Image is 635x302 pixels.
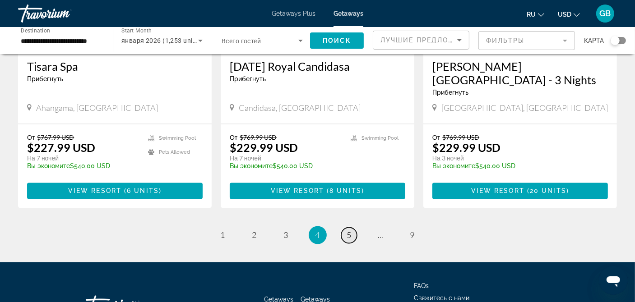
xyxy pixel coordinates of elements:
span: View Resort [271,188,324,195]
p: $229.99 USD [230,141,298,155]
span: 2 [252,230,257,240]
span: 1 [221,230,225,240]
span: ( ) [324,188,364,195]
p: На 7 ночей [230,155,342,163]
a: Travorium [18,2,108,25]
span: View Resort [471,188,524,195]
span: карта [584,34,604,47]
p: $540.00 USD [27,163,139,170]
span: 6 units [127,188,159,195]
span: ( ) [121,188,162,195]
span: Pets Allowed [159,150,190,156]
span: ru [527,11,536,18]
button: View Resort(20 units) [432,183,608,199]
span: Start Month [121,28,152,34]
button: Поиск [310,32,364,49]
span: Прибегнуть [27,75,63,82]
span: $769.99 USD [240,133,277,141]
span: [GEOGRAPHIC_DATA], [GEOGRAPHIC_DATA] [441,103,608,113]
p: На 7 ночей [27,155,139,163]
span: От [27,133,35,141]
a: Getaways Plus [272,10,315,17]
p: $227.99 USD [27,141,95,155]
span: 20 units [530,188,566,195]
span: Вы экономите [27,163,70,170]
span: View Resort [68,188,121,195]
span: января 2026 (1,253 units available) [121,37,229,44]
a: Tisara Spa [27,59,203,73]
span: ( ) [524,188,569,195]
a: FAQs [414,283,429,290]
span: Вы экономите [230,163,273,170]
span: $767.99 USD [37,133,74,141]
span: Swimming Pool [159,135,196,141]
span: Вы экономите [432,163,475,170]
span: Прибегнуть [432,89,468,96]
mat-select: Sort by [380,35,462,46]
span: 8 units [329,188,362,195]
button: Change language [527,8,544,21]
span: Поиск [323,37,351,44]
a: [PERSON_NAME][GEOGRAPHIC_DATA] - 3 Nights [432,59,608,87]
span: USD [558,11,571,18]
span: 5 [347,230,352,240]
button: Change currency [558,8,580,21]
span: Ahangama, [GEOGRAPHIC_DATA] [36,103,158,113]
span: Прибегнуть [230,75,266,82]
span: От [230,133,237,141]
span: Swimming Pool [362,135,399,141]
p: На 3 ночей [432,155,599,163]
button: View Resort(6 units) [27,183,203,199]
a: [DATE] Royal Candidasa [230,59,405,73]
p: $540.00 USD [432,163,599,170]
span: От [432,133,440,141]
span: 9 [410,230,415,240]
span: Candidasa, [GEOGRAPHIC_DATA] [239,103,361,113]
a: Getaways [334,10,363,17]
iframe: Кнопка запуска окна обмена сообщениями [599,266,628,295]
button: User Menu [593,4,617,23]
span: Всего гостей [222,37,261,45]
button: View Resort(8 units) [230,183,405,199]
span: 4 [315,230,320,240]
span: ... [378,230,384,240]
span: Лучшие предложения [380,37,477,44]
span: $769.99 USD [442,133,479,141]
nav: Pagination [18,226,617,244]
p: $229.99 USD [432,141,501,155]
span: 3 [284,230,288,240]
p: $540.00 USD [230,163,342,170]
span: Destination [21,27,50,34]
button: Filter [478,31,575,50]
span: GB [600,9,611,18]
a: Свяжитесь с нами [414,295,469,302]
